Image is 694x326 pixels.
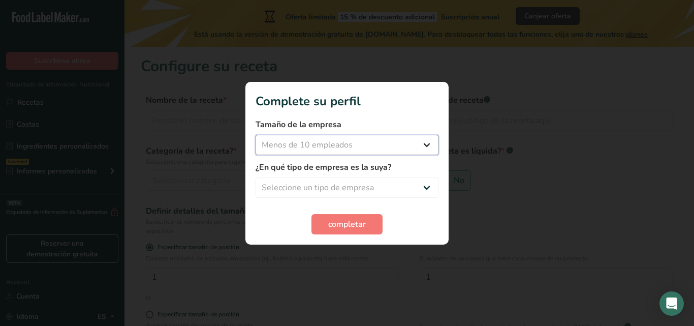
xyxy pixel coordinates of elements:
span: completar [328,218,366,230]
h1: Complete su perfil [256,92,438,110]
label: Tamaño de la empresa [256,118,438,131]
div: Open Intercom Messenger [659,291,684,316]
label: ¿En qué tipo de empresa es la suya? [256,161,438,173]
button: completar [311,214,383,234]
